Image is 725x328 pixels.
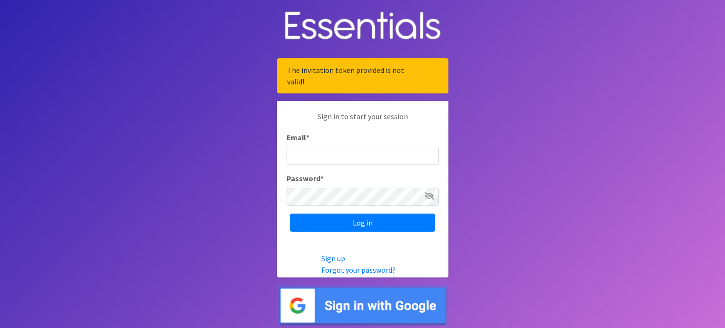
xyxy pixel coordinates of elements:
[321,265,396,275] a: Forgot your password?
[277,58,448,93] div: The invitation token provided is not valid!
[320,174,324,183] abbr: required
[290,214,435,232] input: Log in
[306,133,309,142] abbr: required
[287,132,309,143] label: Email
[287,173,324,184] label: Password
[277,285,448,327] img: Sign in with Google
[277,2,448,51] img: Human Essentials
[287,111,439,132] p: Sign in to start your session
[321,254,345,263] a: Sign up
